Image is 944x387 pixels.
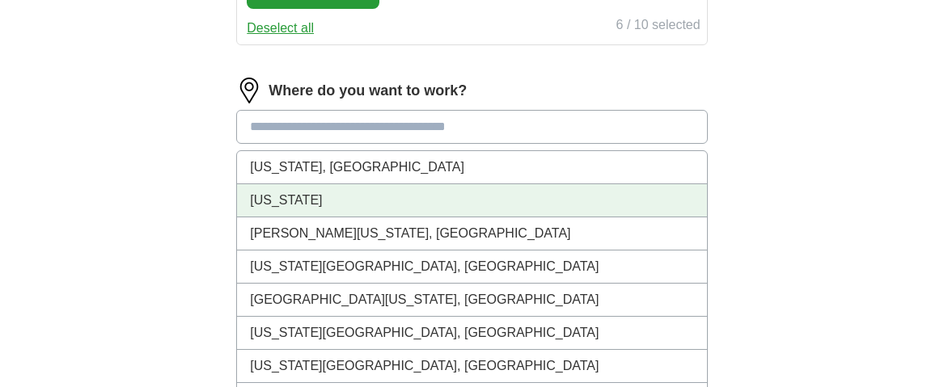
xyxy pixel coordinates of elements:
li: [US_STATE][GEOGRAPHIC_DATA], [GEOGRAPHIC_DATA] [237,250,706,284]
li: [GEOGRAPHIC_DATA][US_STATE], [GEOGRAPHIC_DATA] [237,284,706,317]
div: 6 / 10 selected [616,15,701,38]
button: Deselect all [247,19,314,38]
li: [US_STATE], [GEOGRAPHIC_DATA] [237,151,706,184]
li: [US_STATE] [237,184,706,217]
li: [PERSON_NAME][US_STATE], [GEOGRAPHIC_DATA] [237,217,706,250]
img: location.png [236,78,262,103]
li: [US_STATE][GEOGRAPHIC_DATA], [GEOGRAPHIC_DATA] [237,317,706,350]
li: [US_STATE][GEOGRAPHIC_DATA], [GEOGRAPHIC_DATA] [237,350,706,383]
label: Where do you want to work? [269,80,467,102]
